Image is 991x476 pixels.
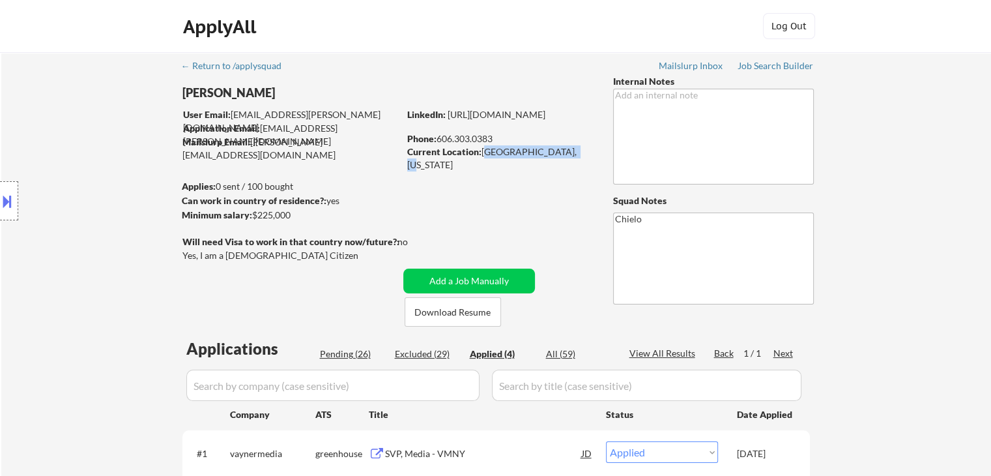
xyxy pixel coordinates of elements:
div: [EMAIL_ADDRESS][PERSON_NAME][DOMAIN_NAME] [183,122,399,147]
div: Internal Notes [613,75,814,88]
div: ← Return to /applysquad [181,61,294,70]
div: 0 sent / 100 bought [182,180,399,193]
div: [EMAIL_ADDRESS][PERSON_NAME][DOMAIN_NAME] [183,108,399,134]
div: vaynermedia [230,447,315,460]
div: Applications [186,341,315,357]
div: [DATE] [737,447,794,460]
div: Job Search Builder [738,61,814,70]
div: Title [369,408,594,421]
div: 1 / 1 [743,347,773,360]
div: Back [714,347,735,360]
div: Yes, I am a [DEMOGRAPHIC_DATA] Citizen [182,249,403,262]
a: Mailslurp Inbox [659,61,724,74]
div: Applied (4) [470,348,535,361]
div: Date Applied [737,408,794,421]
div: no [397,235,435,248]
div: greenhouse [315,447,369,460]
strong: Phone: [407,133,437,144]
strong: Will need Visa to work in that country now/future?: [182,236,399,247]
div: Company [230,408,315,421]
a: ← Return to /applysquad [181,61,294,74]
button: Add a Job Manually [403,269,535,293]
input: Search by title (case sensitive) [492,370,801,401]
div: SVP, Media - VMNY [385,447,582,460]
strong: LinkedIn: [407,109,446,120]
div: Next [773,347,794,360]
div: [PERSON_NAME] [182,85,450,101]
div: 606.303.0383 [407,132,592,145]
strong: Can work in country of residence?: [182,195,326,206]
div: ATS [315,408,369,421]
strong: Current Location: [407,146,481,157]
a: Job Search Builder [738,61,814,74]
div: [GEOGRAPHIC_DATA], [US_STATE] [407,145,592,171]
div: Squad Notes [613,194,814,207]
a: [URL][DOMAIN_NAME] [448,109,545,120]
div: ApplyAll [183,16,260,38]
div: View All Results [629,347,699,360]
div: Status [606,402,718,426]
div: All (59) [546,348,611,361]
div: [PERSON_NAME][EMAIL_ADDRESS][DOMAIN_NAME] [182,136,399,161]
button: Download Resume [405,297,501,327]
div: JD [581,441,594,465]
div: Mailslurp Inbox [659,61,724,70]
button: Log Out [763,13,815,39]
div: Excluded (29) [395,348,460,361]
div: $225,000 [182,209,399,222]
div: yes [182,194,395,207]
input: Search by company (case sensitive) [186,370,480,401]
div: Pending (26) [320,348,385,361]
div: #1 [197,447,220,460]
